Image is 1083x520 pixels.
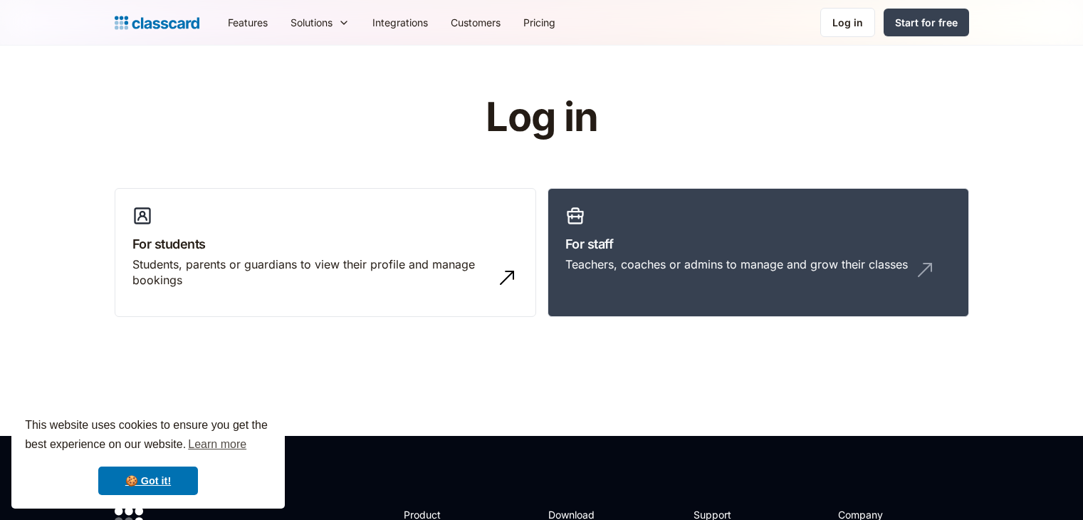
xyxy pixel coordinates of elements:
a: For staffTeachers, coaches or admins to manage and grow their classes [548,188,969,318]
div: Solutions [291,15,333,30]
div: Start for free [895,15,958,30]
div: Students, parents or guardians to view their profile and manage bookings [132,256,490,288]
a: Start for free [884,9,969,36]
a: Pricing [512,6,567,38]
h3: For staff [565,234,951,254]
a: Integrations [361,6,439,38]
a: Log in [820,8,875,37]
div: Teachers, coaches or admins to manage and grow their classes [565,256,908,272]
a: dismiss cookie message [98,467,198,495]
a: Customers [439,6,512,38]
div: Solutions [279,6,361,38]
a: home [115,13,199,33]
a: Features [216,6,279,38]
a: For studentsStudents, parents or guardians to view their profile and manage bookings [115,188,536,318]
h1: Log in [315,95,768,140]
h3: For students [132,234,518,254]
div: cookieconsent [11,403,285,509]
a: learn more about cookies [186,434,248,455]
div: Log in [832,15,863,30]
span: This website uses cookies to ensure you get the best experience on our website. [25,417,271,455]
